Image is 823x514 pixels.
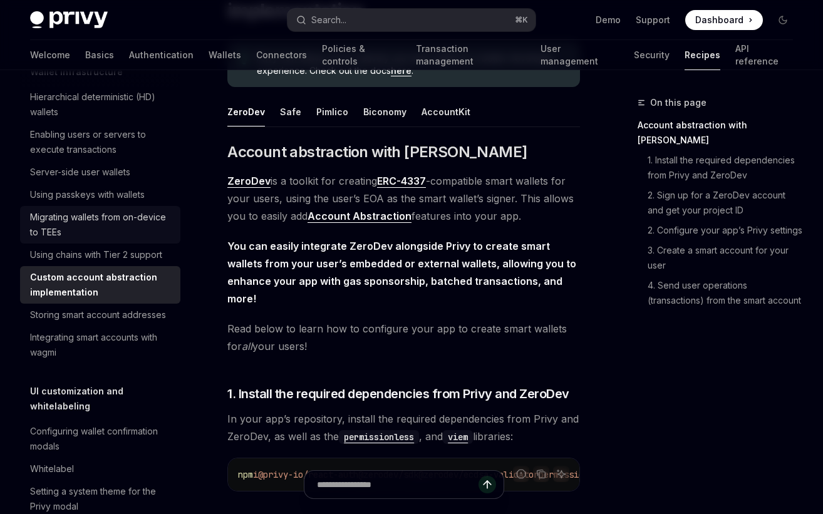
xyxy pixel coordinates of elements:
button: Report incorrect code [513,466,529,482]
code: viem [443,430,473,444]
a: 2. Configure your app’s Privy settings [638,220,803,240]
span: On this page [650,95,707,110]
a: Authentication [129,40,194,70]
button: AccountKit [422,97,470,126]
a: ERC-4337 [377,175,426,188]
input: Ask a question... [317,471,479,498]
a: Support [636,14,670,26]
em: all [242,340,252,352]
a: API reference [735,40,793,70]
a: Enabling users or servers to execute transactions [20,123,180,161]
a: Account Abstraction [308,210,412,223]
span: is a toolkit for creating -compatible smart wallets for your users, using the user’s EOA as the s... [227,172,580,225]
div: Custom account abstraction implementation [30,270,173,300]
div: Configuring wallet confirmation modals [30,424,173,454]
button: Safe [280,97,301,126]
button: Biconomy [363,97,406,126]
a: Integrating smart accounts with wagmi [20,326,180,364]
button: Open search [287,9,535,31]
strong: You can easily integrate ZeroDev alongside Privy to create smart wallets from your user’s embedde... [227,240,576,305]
span: 1. Install the required dependencies from Privy and ZeroDev [227,385,569,403]
button: Send message [479,476,496,493]
code: permissionless [339,430,419,444]
a: Transaction management [416,40,525,70]
button: Ask AI [553,466,569,482]
a: Hierarchical deterministic (HD) wallets [20,86,180,123]
div: Whitelabel [30,461,74,476]
div: Using passkeys with wallets [30,187,145,202]
a: Demo [596,14,621,26]
a: permissionless [339,430,419,443]
a: Configuring wallet confirmation modals [20,420,180,458]
a: Dashboard [685,10,763,30]
div: Migrating wallets from on-device to TEEs [30,210,173,240]
button: ZeroDev [227,97,265,126]
img: dark logo [30,11,108,29]
a: Policies & controls [322,40,401,70]
div: Setting a system theme for the Privy modal [30,484,173,514]
span: In your app’s repository, install the required dependencies from Privy and ZeroDev, as well as th... [227,410,580,445]
a: Account abstraction with [PERSON_NAME] [638,115,803,150]
a: Recipes [685,40,720,70]
span: ⌘ K [515,15,528,25]
div: Storing smart account addresses [30,307,166,322]
a: Using chains with Tier 2 support [20,244,180,266]
a: viem [443,430,473,443]
a: Using passkeys with wallets [20,183,180,206]
div: Search... [311,13,346,28]
a: 1. Install the required dependencies from Privy and ZeroDev [638,150,803,185]
div: Hierarchical deterministic (HD) wallets [30,90,173,120]
a: Security [634,40,670,70]
a: Basics [85,40,114,70]
div: Integrating smart accounts with wagmi [30,330,173,360]
a: Whitelabel [20,458,180,480]
button: Pimlico [316,97,348,126]
div: Using chains with Tier 2 support [30,247,162,262]
div: Enabling users or servers to execute transactions [30,127,173,157]
span: Dashboard [695,14,743,26]
button: Copy the contents from the code block [533,466,549,482]
button: Toggle dark mode [773,10,793,30]
h5: UI customization and whitelabeling [30,384,180,414]
a: 3. Create a smart account for your user [638,240,803,275]
a: Custom account abstraction implementation [20,266,180,304]
a: here [391,65,412,76]
a: Wallets [209,40,241,70]
a: Connectors [256,40,307,70]
a: Storing smart account addresses [20,304,180,326]
a: Migrating wallets from on-device to TEEs [20,206,180,244]
span: Read below to learn how to configure your app to create smart wallets for your users! [227,320,580,355]
a: ZeroDev [227,175,271,188]
div: Server-side user wallets [30,165,130,180]
a: Server-side user wallets [20,161,180,183]
a: 4. Send user operations (transactions) from the smart account [638,275,803,311]
a: 2. Sign up for a ZeroDev account and get your project ID [638,185,803,220]
span: Account abstraction with [PERSON_NAME] [227,142,527,162]
a: User management [541,40,618,70]
a: Welcome [30,40,70,70]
